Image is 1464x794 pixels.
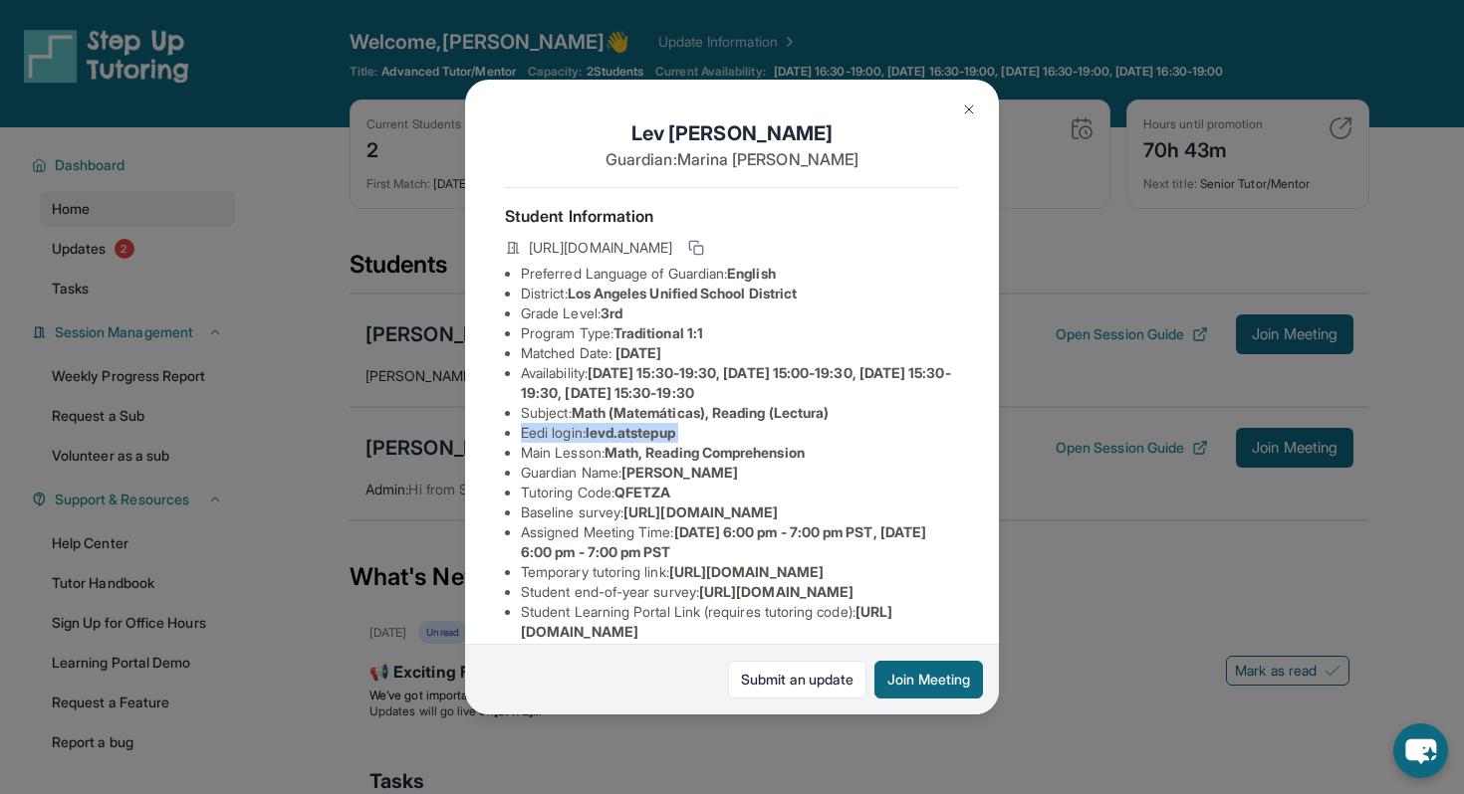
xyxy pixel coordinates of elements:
[521,264,959,284] li: Preferred Language of Guardian:
[613,324,703,341] span: Traditional 1:1
[961,101,977,117] img: Close Icon
[614,484,670,500] span: QFETZA
[568,285,797,301] span: Los Angeles Unified School District
[728,661,866,698] a: Submit an update
[605,444,805,461] span: Math, Reading Comprehension
[505,204,959,228] h4: Student Information
[521,423,959,443] li: Eedi login :
[521,483,959,502] li: Tutoring Code :
[521,582,959,602] li: Student end-of-year survey :
[669,563,824,580] span: [URL][DOMAIN_NAME]
[521,343,959,363] li: Matched Date:
[684,236,708,260] button: Copy link
[727,265,776,282] span: English
[586,424,675,441] span: levd.atstepup
[1393,723,1448,778] button: chat-button
[521,403,959,423] li: Subject :
[521,364,951,401] span: [DATE] 15:30-19:30, [DATE] 15:00-19:30, [DATE] 15:30-19:30, [DATE] 15:30-19:30
[572,404,830,421] span: Math (Matemáticas), Reading (Lectura)
[521,463,959,483] li: Guardian Name :
[529,238,672,258] span: [URL][DOMAIN_NAME]
[521,323,959,343] li: Program Type:
[521,443,959,463] li: Main Lesson :
[521,522,959,562] li: Assigned Meeting Time :
[521,363,959,403] li: Availability:
[521,284,959,303] li: District:
[521,303,959,323] li: Grade Level:
[699,583,854,600] span: [URL][DOMAIN_NAME]
[623,503,778,520] span: [URL][DOMAIN_NAME]
[601,304,622,321] span: 3rd
[521,523,926,560] span: [DATE] 6:00 pm - 7:00 pm PST, [DATE] 6:00 pm - 7:00 pm PST
[521,562,959,582] li: Temporary tutoring link :
[874,661,983,698] button: Join Meeting
[505,147,959,171] p: Guardian: Marina [PERSON_NAME]
[505,119,959,147] h1: Lev [PERSON_NAME]
[521,602,959,642] li: Student Learning Portal Link (requires tutoring code) :
[621,464,738,481] span: [PERSON_NAME]
[615,344,661,361] span: [DATE]
[521,502,959,522] li: Baseline survey :
[521,642,959,682] li: Student Direct Learning Portal Link (no tutoring code required) :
